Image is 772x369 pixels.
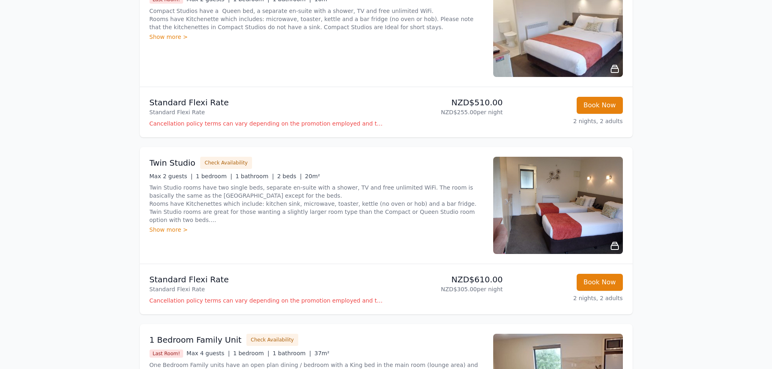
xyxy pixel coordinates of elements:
p: NZD$305.00 per night [389,285,503,293]
button: Book Now [577,97,623,114]
button: Check Availability [246,334,298,346]
p: Twin Studio rooms have two single beds, separate en-suite with a shower, TV and free unlimited Wi... [150,183,483,224]
span: 1 bathroom | [235,173,274,179]
button: Check Availability [200,157,252,169]
span: Max 4 guests | [186,350,230,356]
p: NZD$610.00 [389,274,503,285]
div: Show more > [150,33,483,41]
p: Standard Flexi Rate [150,108,383,116]
span: 1 bedroom | [233,350,269,356]
p: Standard Flexi Rate [150,285,383,293]
p: Standard Flexi Rate [150,97,383,108]
p: Compact Studios have a Queen bed, a separate en-suite with a shower, TV and free unlimited WiFi. ... [150,7,483,31]
span: 1 bathroom | [273,350,311,356]
h3: Twin Studio [150,157,196,169]
p: NZD$510.00 [389,97,503,108]
p: 2 nights, 2 adults [509,117,623,125]
span: 37m² [314,350,329,356]
p: Standard Flexi Rate [150,274,383,285]
button: Book Now [577,274,623,291]
div: Show more > [150,226,483,234]
p: Cancellation policy terms can vary depending on the promotion employed and the time of stay of th... [150,119,383,128]
span: 2 beds | [277,173,302,179]
span: Last Room! [150,350,184,358]
span: 20m² [305,173,320,179]
p: NZD$255.00 per night [389,108,503,116]
p: Cancellation policy terms can vary depending on the promotion employed and the time of stay of th... [150,296,383,305]
span: Max 2 guests | [150,173,193,179]
h3: 1 Bedroom Family Unit [150,334,242,346]
span: 1 bedroom | [196,173,232,179]
p: 2 nights, 2 adults [509,294,623,302]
